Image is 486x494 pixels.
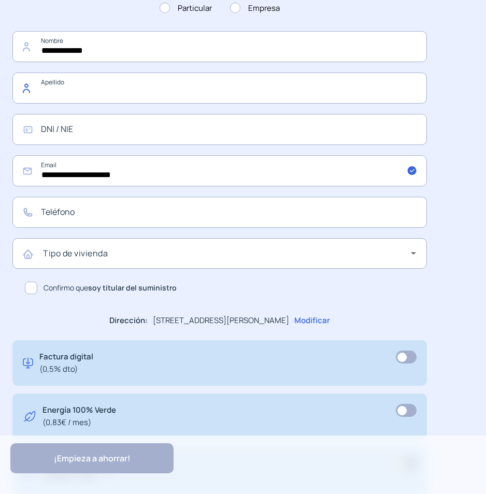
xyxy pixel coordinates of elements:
[39,363,93,375] span: (0,5% dto)
[42,404,116,429] p: Energía 100% Verde
[23,351,33,375] img: digital-invoice.svg
[39,351,93,375] p: Factura digital
[230,2,280,14] label: Empresa
[109,314,148,327] p: Dirección:
[23,404,36,429] img: energy-green.svg
[42,416,116,429] span: (0,83€ / mes)
[44,282,177,294] span: Confirmo que
[153,314,289,327] p: [STREET_ADDRESS][PERSON_NAME]
[88,283,177,293] b: soy titular del suministro
[160,2,212,14] label: Particular
[43,248,108,259] mat-label: Tipo de vivienda
[294,314,330,327] p: Modificar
